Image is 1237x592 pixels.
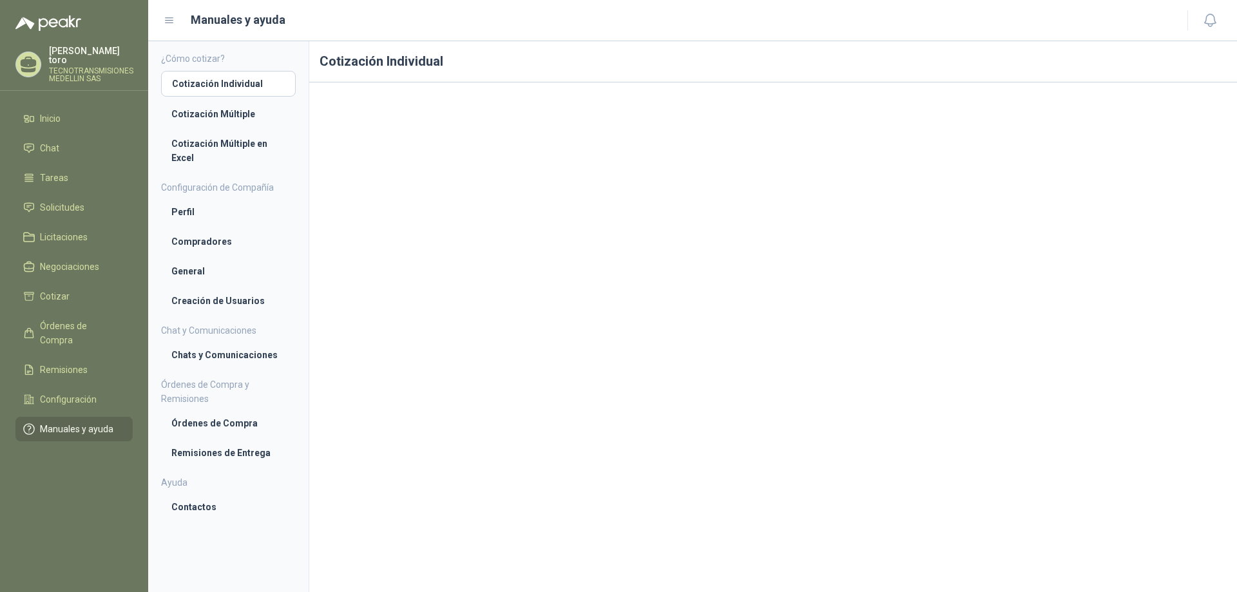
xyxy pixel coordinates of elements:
[171,137,285,165] li: Cotización Múltiple en Excel
[49,46,133,64] p: [PERSON_NAME] toro
[40,141,59,155] span: Chat
[40,230,88,244] span: Licitaciones
[40,260,99,274] span: Negociaciones
[161,259,296,283] a: General
[171,416,285,430] li: Órdenes de Compra
[171,107,285,121] li: Cotización Múltiple
[309,41,1237,82] h1: Cotización Individual
[171,446,285,460] li: Remisiones de Entrega
[15,166,133,190] a: Tareas
[161,343,296,367] a: Chats y Comunicaciones
[171,205,285,219] li: Perfil
[161,289,296,313] a: Creación de Usuarios
[161,180,296,195] h4: Configuración de Compañía
[161,495,296,519] a: Contactos
[161,102,296,126] a: Cotización Múltiple
[161,441,296,465] a: Remisiones de Entrega
[171,500,285,514] li: Contactos
[161,71,296,97] a: Cotización Individual
[15,15,81,31] img: Logo peakr
[15,225,133,249] a: Licitaciones
[15,417,133,441] a: Manuales y ayuda
[49,67,133,82] p: TECNOTRANSMISIONES MEDELLIN SAS
[15,358,133,382] a: Remisiones
[161,411,296,435] a: Órdenes de Compra
[161,323,296,338] h4: Chat y Comunicaciones
[15,106,133,131] a: Inicio
[161,229,296,254] a: Compradores
[15,254,133,279] a: Negociaciones
[40,200,84,215] span: Solicitudes
[171,294,285,308] li: Creación de Usuarios
[171,348,285,362] li: Chats y Comunicaciones
[15,314,133,352] a: Órdenes de Compra
[191,11,285,29] h1: Manuales y ayuda
[161,200,296,224] a: Perfil
[161,377,296,406] h4: Órdenes de Compra y Remisiones
[40,289,70,303] span: Cotizar
[15,284,133,309] a: Cotizar
[40,363,88,377] span: Remisiones
[40,319,120,347] span: Órdenes de Compra
[161,475,296,490] h4: Ayuda
[40,171,68,185] span: Tareas
[40,392,97,406] span: Configuración
[15,387,133,412] a: Configuración
[161,131,296,170] a: Cotización Múltiple en Excel
[161,52,296,66] h4: ¿Cómo cotizar?
[40,422,113,436] span: Manuales y ayuda
[40,111,61,126] span: Inicio
[171,234,285,249] li: Compradores
[172,77,285,91] li: Cotización Individual
[15,136,133,160] a: Chat
[15,195,133,220] a: Solicitudes
[171,264,285,278] li: General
